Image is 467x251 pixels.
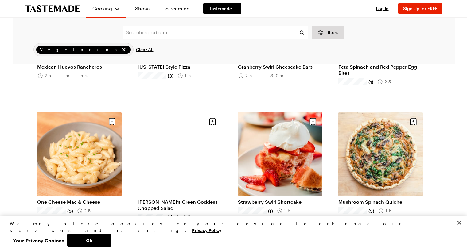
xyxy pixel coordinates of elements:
button: Clear All [136,43,154,56]
a: One Cheese Mac & Cheese [37,199,122,205]
button: Save recipe [106,116,118,127]
a: [US_STATE] Style Pizza [138,64,222,70]
button: Close [453,216,466,230]
a: Strawberry Swirl Shortcake [238,199,322,205]
button: Save recipe [207,116,218,127]
a: More information about your privacy, opens in a new tab [192,227,221,233]
button: Your Privacy Choices [10,234,67,247]
button: Ok [67,234,111,247]
a: Mexican Huevos Rancheros [37,64,122,70]
button: remove Vegetarian [120,46,127,53]
span: Filters [325,29,338,36]
button: Save recipe [307,116,319,127]
a: Cranberry Swirl Cheescake Bars [238,64,322,70]
button: Desktop filters [312,26,344,39]
a: [PERSON_NAME]’s Green Goddess Chopped Salad [138,199,222,211]
div: Privacy [10,220,452,247]
span: Vegetarian [40,46,119,53]
span: Cooking [92,6,112,11]
a: To Tastemade Home Page [25,5,80,12]
a: Feta Spinach and Red Pepper Egg Bites [338,64,423,76]
button: Log In [370,6,395,12]
span: Log In [376,6,389,11]
span: Clear All [136,47,154,53]
button: Save recipe [407,116,419,127]
div: We may store cookies on your device to enhance our services and marketing. [10,220,452,234]
a: Mushroom Spinach Quiche [338,199,423,205]
span: Tastemade + [209,6,235,12]
button: Sign Up for FREE [398,3,442,14]
a: Tastemade + [203,3,241,14]
button: Cooking [92,2,120,15]
span: Sign Up for FREE [403,6,438,11]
